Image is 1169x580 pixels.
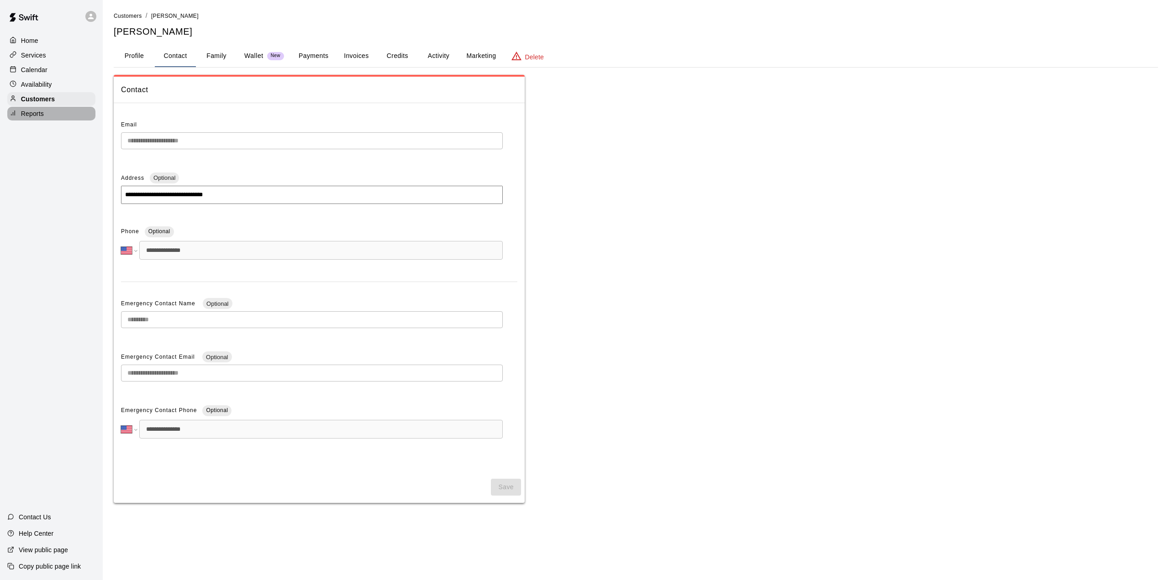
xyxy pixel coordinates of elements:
p: View public page [19,545,68,554]
span: [PERSON_NAME] [151,13,199,19]
span: You don't have the permission to edit customers [491,479,521,496]
button: Profile [114,45,155,67]
button: Payments [291,45,336,67]
span: New [267,53,284,59]
a: Home [7,34,95,47]
span: Optional [148,228,170,235]
p: Customers [21,94,55,104]
a: Customers [7,92,95,106]
button: Invoices [336,45,377,67]
span: Optional [206,407,228,413]
span: Phone [121,225,139,239]
p: Wallet [244,51,263,61]
span: Optional [203,300,232,307]
span: Emergency Contact Name [121,300,197,307]
p: Availability [21,80,52,89]
p: Copy public page link [19,562,81,571]
p: Delete [525,52,544,62]
button: Family [196,45,237,67]
p: Reports [21,109,44,118]
span: Emergency Contact Phone [121,403,197,418]
span: Contact [121,84,517,96]
span: Address [121,175,144,181]
p: Help Center [19,529,53,538]
p: Contact Us [19,512,51,522]
button: Credits [377,45,418,67]
a: Customers [114,12,142,19]
button: Marketing [459,45,503,67]
button: Activity [418,45,459,67]
p: Home [21,36,38,45]
div: The email of an existing customer can only be changed by the customer themselves at https://book.... [121,132,503,149]
a: Availability [7,78,95,91]
h5: [PERSON_NAME] [114,26,1158,38]
span: Emergency Contact Email [121,354,197,360]
span: Email [121,121,137,128]
a: Services [7,48,95,62]
nav: breadcrumb [114,11,1158,21]
p: Services [21,51,46,60]
li: / [146,11,147,21]
span: Customers [114,13,142,19]
p: Calendar [21,65,47,74]
button: Contact [155,45,196,67]
span: Optional [202,354,232,361]
a: Reports [7,107,95,120]
span: Optional [150,174,179,181]
a: Calendar [7,63,95,77]
div: basic tabs example [114,45,1158,67]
